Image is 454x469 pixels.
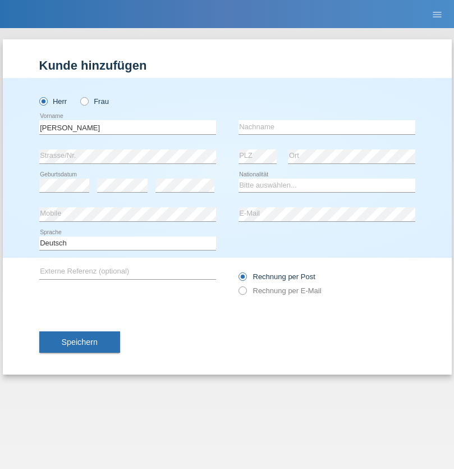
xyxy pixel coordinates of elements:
[432,9,443,20] i: menu
[239,286,322,295] label: Rechnung per E-Mail
[80,97,109,106] label: Frau
[426,11,448,17] a: menu
[62,338,98,347] span: Speichern
[239,272,315,281] label: Rechnung per Post
[39,97,67,106] label: Herr
[39,331,120,353] button: Speichern
[80,97,88,104] input: Frau
[239,286,246,300] input: Rechnung per E-Mail
[239,272,246,286] input: Rechnung per Post
[39,58,415,72] h1: Kunde hinzufügen
[39,97,47,104] input: Herr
